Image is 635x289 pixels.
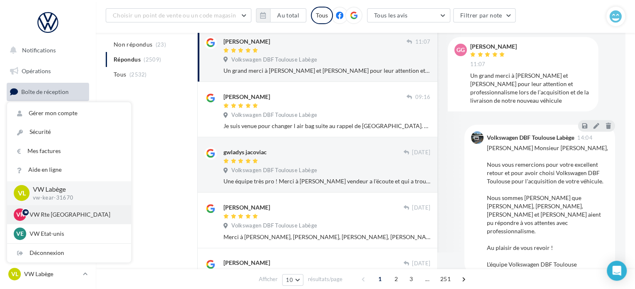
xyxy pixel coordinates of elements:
[577,135,593,141] span: 14:04
[129,71,147,78] span: (2532)
[412,260,430,267] span: [DATE]
[223,233,430,241] div: Merci à [PERSON_NAME], [PERSON_NAME], [PERSON_NAME], [PERSON_NAME] et [PERSON_NAME] pour leur gen...
[223,122,430,130] div: Je suis venue pour changer l air bag suite au rappel de [GEOGRAPHIC_DATA]. Un sourire, un chocola...
[389,272,403,286] span: 2
[16,230,24,238] span: VE
[11,270,18,278] span: VL
[16,210,24,219] span: VR
[223,67,430,75] div: Un grand merci à [PERSON_NAME] et [PERSON_NAME] pour leur attention et professionnalisme lors de ...
[259,275,278,283] span: Afficher
[367,8,450,22] button: Tous les avis
[308,275,342,283] span: résultats/page
[456,46,465,54] span: gg
[231,111,317,119] span: Volkswagen DBF Toulouse Labège
[374,12,408,19] span: Tous les avis
[421,272,434,286] span: ...
[231,222,317,230] span: Volkswagen DBF Toulouse Labège
[470,72,592,105] div: Un grand merci à [PERSON_NAME] et [PERSON_NAME] pour leur attention et professionnalisme lors de ...
[470,61,486,68] span: 11:07
[223,203,270,212] div: [PERSON_NAME]
[223,259,270,267] div: [PERSON_NAME]
[18,188,26,198] span: VL
[7,244,131,262] div: Déconnexion
[231,56,317,64] span: Volkswagen DBF Toulouse Labège
[412,149,430,156] span: [DATE]
[223,93,270,101] div: [PERSON_NAME]
[5,166,91,184] a: Médiathèque
[7,142,131,161] a: Mes factures
[231,167,317,174] span: Volkswagen DBF Toulouse Labège
[7,161,131,179] a: Aide en ligne
[22,67,51,74] span: Opérations
[256,8,306,22] button: Au total
[30,230,121,238] p: VW Etat-unis
[7,123,131,141] a: Sécurité
[487,135,574,141] div: Volkswagen DBF Toulouse Labège
[7,266,89,282] a: VL VW Labège
[404,272,418,286] span: 3
[24,270,79,278] p: VW Labège
[5,104,91,122] a: Visibilité en ligne
[113,12,236,19] span: Choisir un point de vente ou un code magasin
[286,277,293,283] span: 10
[106,8,251,22] button: Choisir un point de vente ou un code magasin
[5,62,91,80] a: Opérations
[470,44,517,49] div: [PERSON_NAME]
[21,88,69,95] span: Boîte de réception
[5,187,91,205] a: Calendrier
[223,37,270,46] div: [PERSON_NAME]
[156,41,166,48] span: (23)
[33,185,118,194] p: VW Labège
[487,144,608,269] div: [PERSON_NAME] Monsieur [PERSON_NAME], Nous vous remercions pour votre excellent retour et pour av...
[223,148,267,156] div: gwladys jacoviac
[33,194,118,202] p: vw-kear-31670
[437,272,454,286] span: 251
[30,210,121,219] p: VW Rte [GEOGRAPHIC_DATA]
[270,8,306,22] button: Au total
[415,38,430,46] span: 11:07
[5,83,91,101] a: Boîte de réception
[607,261,627,281] div: Open Intercom Messenger
[7,104,131,123] a: Gérer mon compte
[114,40,152,49] span: Non répondus
[223,177,430,185] div: Une équipe très pro ! Merci à [PERSON_NAME] vendeur a l'écoute et qui a trouvé la voiture que je ...
[22,47,56,54] span: Notifications
[453,8,516,22] button: Filtrer par note
[282,274,303,286] button: 10
[114,70,126,79] span: Tous
[5,125,91,143] a: Campagnes
[415,94,430,101] span: 09:16
[5,207,91,232] a: PLV et print personnalisable
[311,7,333,24] div: Tous
[5,146,91,163] a: Contacts
[412,204,430,212] span: [DATE]
[373,272,387,286] span: 1
[5,42,87,59] button: Notifications
[5,235,91,260] a: Campagnes DataOnDemand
